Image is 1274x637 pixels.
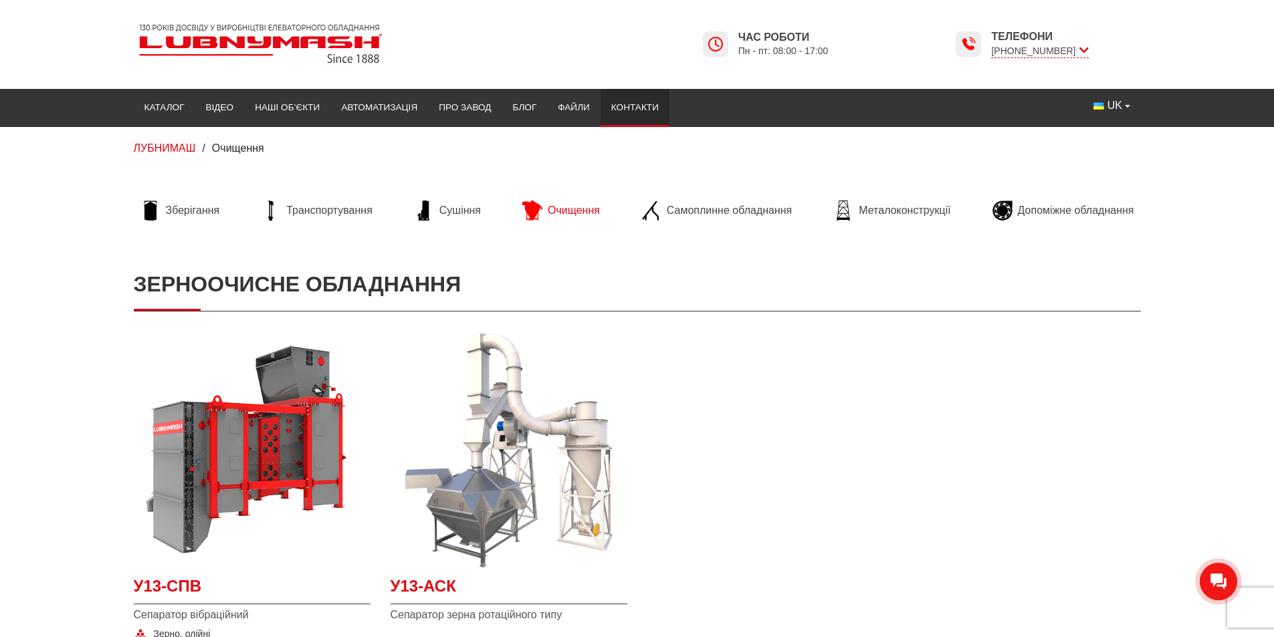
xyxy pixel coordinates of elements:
a: Автоматизація [330,93,428,122]
h1: Зерноочисне обладнання [134,258,1141,311]
a: Сушіння [407,201,488,221]
a: Самоплинне обладнання [635,201,799,221]
span: Самоплинне обладнання [667,203,792,218]
span: Сушіння [439,203,481,218]
span: Очищення [548,203,600,218]
img: Lubnymash time icon [960,36,976,52]
a: Про завод [428,93,502,122]
a: ЛУБНИМАШ [134,142,196,154]
a: Наші об’єкти [244,93,330,122]
a: Допоміжне обладнання [986,201,1141,221]
span: UK [1107,98,1122,113]
a: Файли [547,93,601,122]
span: / [202,142,205,154]
img: Lubnymash [134,19,388,69]
a: Транспортування [254,201,379,221]
span: Сепаратор зерна ротаційного типу [391,608,627,622]
img: Українська [1093,102,1104,110]
span: Час роботи [738,30,829,45]
a: Зберігання [134,201,227,221]
span: Сепаратор вібраційний [134,608,370,622]
a: Контакти [601,93,669,122]
span: Металоконструкції [859,203,950,218]
span: [PHONE_NUMBER] [991,44,1088,58]
a: Каталог [134,93,195,122]
a: Відео [195,93,245,122]
a: У13-АСК [391,575,627,605]
a: Металоконструкції [827,201,957,221]
span: Пн - пт: 08:00 - 17:00 [738,45,829,57]
span: Транспортування [286,203,373,218]
button: UK [1083,93,1140,118]
a: Блог [502,93,547,122]
span: Зберігання [166,203,220,218]
span: Очищення [212,142,264,154]
a: Очищення [516,201,607,221]
span: Допоміжне обладнання [1018,203,1134,218]
img: Lubnymash time icon [708,36,724,52]
span: Телефони [991,29,1088,44]
a: У13-СПВ [134,575,370,605]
